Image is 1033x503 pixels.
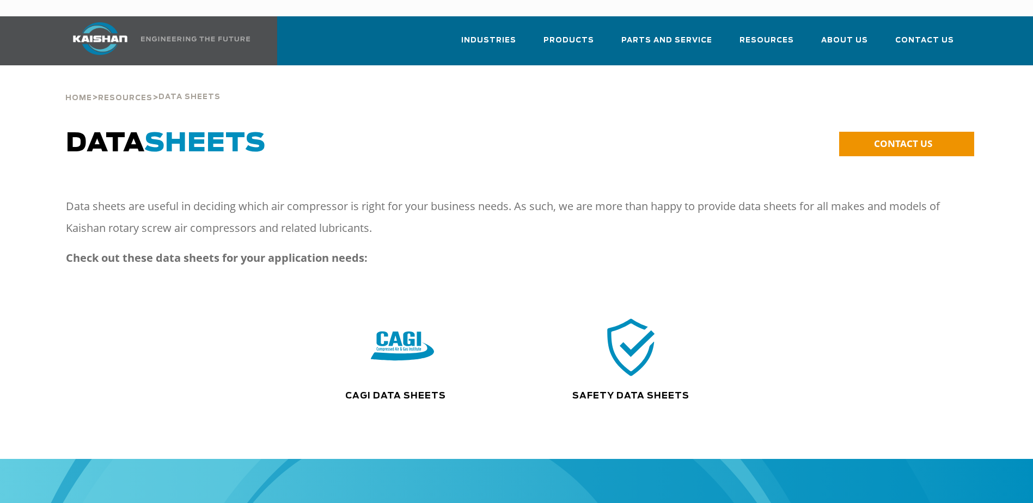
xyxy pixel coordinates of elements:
[141,36,250,41] img: Engineering the future
[59,22,141,55] img: kaishan logo
[525,315,736,379] div: safety icon
[98,93,152,102] a: Resources
[144,131,266,157] span: SHEETS
[65,95,92,102] span: Home
[895,34,954,47] span: Contact Us
[543,26,594,63] a: Products
[572,391,689,400] a: Safety Data Sheets
[65,93,92,102] a: Home
[821,34,868,47] span: About Us
[739,34,794,47] span: Resources
[543,34,594,47] span: Products
[98,95,152,102] span: Resources
[59,16,252,65] a: Kaishan USA
[739,26,794,63] a: Resources
[65,65,221,107] div: > >
[621,26,712,63] a: Parts and Service
[461,34,516,47] span: Industries
[345,391,446,400] a: CAGI Data Sheets
[66,131,266,157] span: DATA
[839,132,974,156] a: CONTACT US
[621,34,712,47] span: Parts and Service
[66,250,368,265] strong: Check out these data sheets for your application needs:
[895,26,954,63] a: Contact Us
[600,315,663,379] img: safety icon
[874,137,932,150] span: CONTACT US
[821,26,868,63] a: About Us
[371,315,434,379] img: CAGI
[158,94,221,101] span: Data Sheets
[288,315,517,379] div: CAGI
[66,195,948,239] p: Data sheets are useful in deciding which air compressor is right for your business needs. As such...
[461,26,516,63] a: Industries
